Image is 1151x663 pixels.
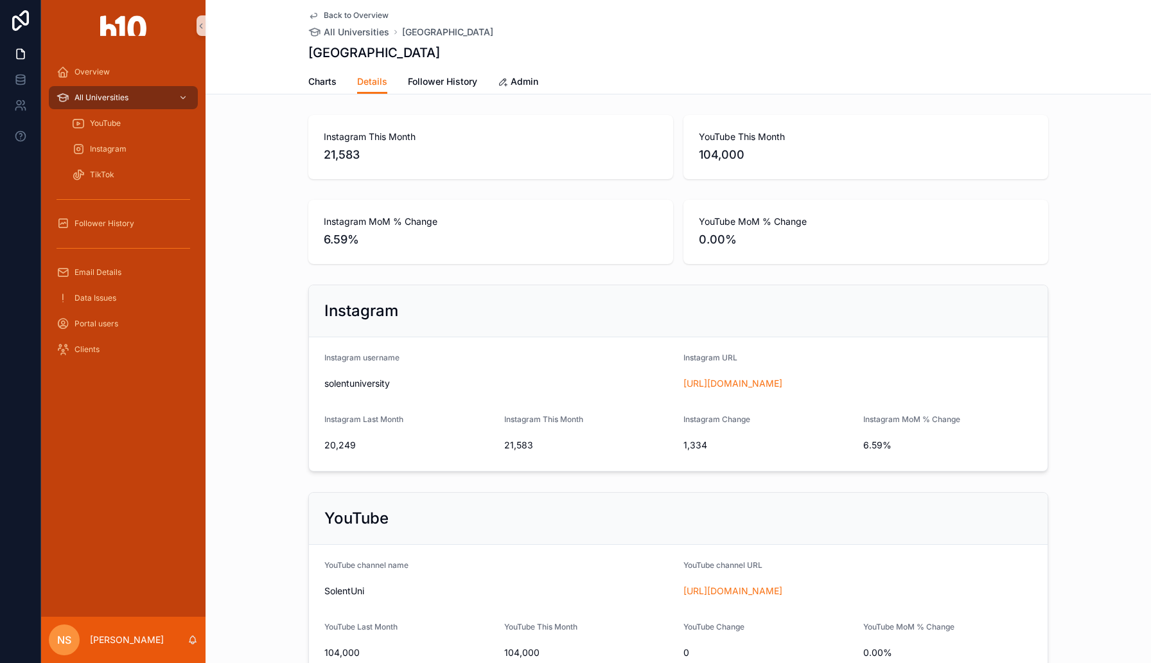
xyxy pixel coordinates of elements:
span: TikTok [90,170,114,180]
a: Charts [308,70,337,96]
a: Portal users [49,312,198,335]
span: All Universities [324,26,389,39]
a: Admin [498,70,538,96]
span: Data Issues [75,293,116,303]
span: YouTube channel name [324,560,409,570]
a: TikTok [64,163,198,186]
a: Follower History [49,212,198,235]
a: All Universities [49,86,198,109]
span: Portal users [75,319,118,329]
span: 6.59% [324,231,658,249]
a: Details [357,70,387,94]
span: YouTube Last Month [324,622,398,632]
a: All Universities [308,26,389,39]
span: Instagram This Month [324,130,658,143]
a: [URL][DOMAIN_NAME] [683,585,782,596]
span: YouTube This Month [504,622,577,632]
span: Instagram MoM % Change [863,414,960,424]
span: Details [357,75,387,88]
a: [URL][DOMAIN_NAME] [683,378,782,389]
span: Instagram Change [683,414,750,424]
span: 0 [683,646,853,659]
div: scrollable content [41,51,206,378]
img: App logo [100,15,146,36]
h2: Instagram [324,301,398,321]
a: Overview [49,60,198,84]
span: 0.00% [699,231,1033,249]
span: YouTube channel URL [683,560,762,570]
span: YouTube This Month [699,130,1033,143]
h1: [GEOGRAPHIC_DATA] [308,44,440,62]
span: 104,000 [324,646,494,659]
span: All Universities [75,93,128,103]
span: Charts [308,75,337,88]
a: Back to Overview [308,10,389,21]
span: 1,334 [683,439,853,452]
span: Instagram [90,144,127,154]
span: solentuniversity [324,378,390,389]
span: 6.59% [863,439,1033,452]
span: Back to Overview [324,10,389,21]
span: YouTube [90,118,121,128]
span: Instagram URL [683,353,737,362]
a: [GEOGRAPHIC_DATA] [402,26,493,39]
span: 20,249 [324,439,494,452]
span: YouTube MoM % Change [863,622,954,632]
span: SolentUni [324,585,673,597]
span: Instagram username [324,353,400,362]
p: [PERSON_NAME] [90,633,164,646]
a: Clients [49,338,198,361]
a: YouTube [64,112,198,135]
span: Instagram MoM % Change [324,215,658,228]
span: Follower History [75,218,134,229]
span: 104,000 [504,646,674,659]
h2: YouTube [324,508,389,529]
span: Instagram Last Month [324,414,403,424]
a: Data Issues [49,287,198,310]
span: Follower History [408,75,477,88]
span: NS [57,632,71,648]
a: Instagram [64,137,198,161]
span: 0.00% [863,646,1033,659]
span: YouTube Change [683,622,744,632]
span: Instagram This Month [504,414,583,424]
span: 104,000 [699,146,1033,164]
span: 21,583 [324,146,658,164]
span: 21,583 [504,439,674,452]
span: YouTube MoM % Change [699,215,1033,228]
span: Overview [75,67,110,77]
a: Follower History [408,70,477,96]
span: Clients [75,344,100,355]
a: Email Details [49,261,198,284]
span: Admin [511,75,538,88]
span: Email Details [75,267,121,278]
